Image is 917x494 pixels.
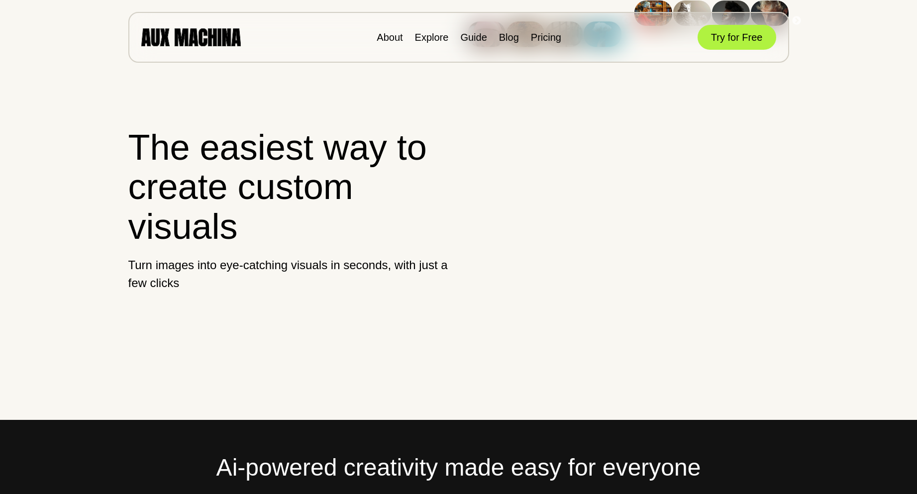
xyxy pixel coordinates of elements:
[377,32,403,43] a: About
[499,32,519,43] a: Blog
[698,25,776,50] button: Try for Free
[531,32,561,43] a: Pricing
[460,32,487,43] a: Guide
[128,128,450,246] h1: The easiest way to create custom visuals
[415,32,449,43] a: Explore
[128,256,450,292] p: Turn images into eye-catching visuals in seconds, with just a few clicks
[128,450,789,486] h2: Ai-powered creativity made easy for everyone
[141,28,241,46] img: AUX MACHINA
